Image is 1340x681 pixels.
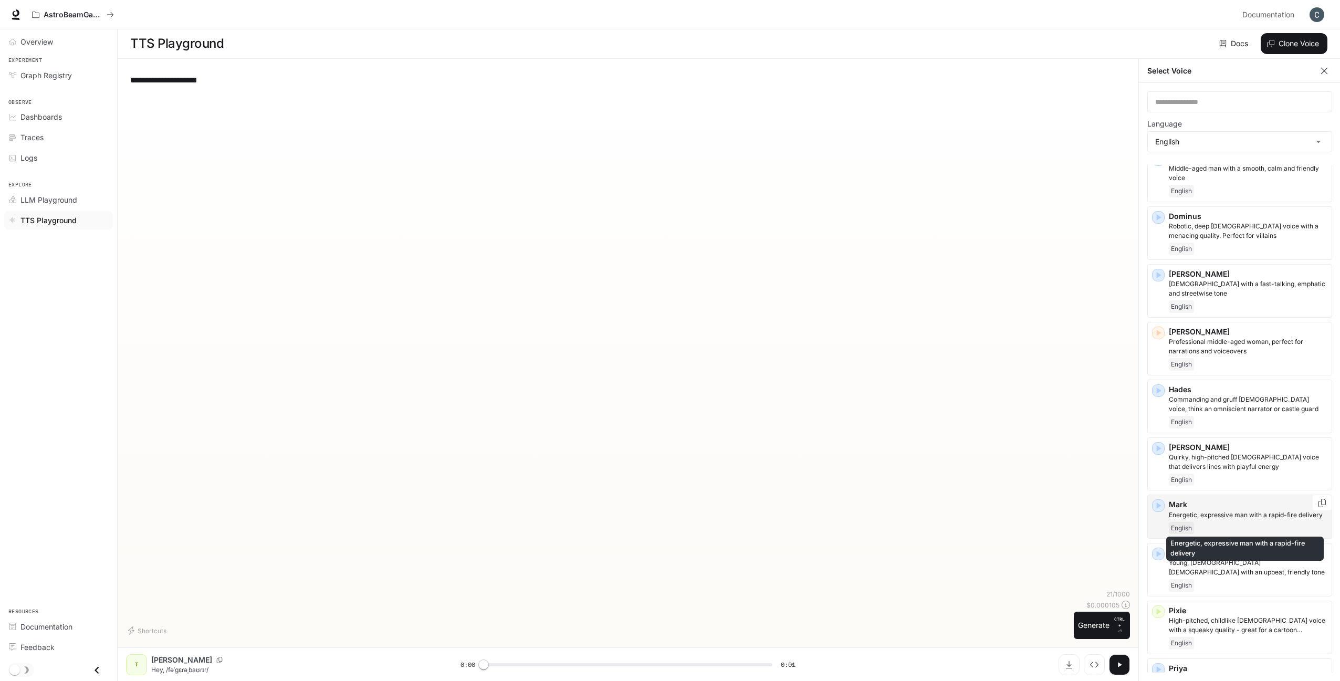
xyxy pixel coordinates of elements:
[1169,416,1194,428] span: English
[460,659,475,670] span: 0:00
[1166,537,1324,561] div: Energetic, expressive man with a rapid-fire delivery
[1169,474,1194,486] span: English
[1169,300,1194,313] span: English
[9,664,20,675] span: Dark mode toggle
[20,621,72,632] span: Documentation
[1310,7,1324,22] img: User avatar
[126,622,171,639] button: Shortcuts
[1086,601,1119,610] p: $ 0.000105
[4,33,113,51] a: Overview
[1074,612,1130,639] button: GenerateCTRL +⏎
[1169,558,1327,577] p: Young, British female with an upbeat, friendly tone
[1169,499,1327,510] p: Mark
[212,657,227,663] button: Copy Voice ID
[1106,590,1130,599] p: 21 / 1000
[20,194,77,205] span: LLM Playground
[4,638,113,656] a: Feedback
[1169,510,1327,520] p: Energetic, expressive man with a rapid-fire delivery
[1169,605,1327,616] p: Pixie
[1169,395,1327,414] p: Commanding and gruff male voice, think an omniscient narrator or castle guard
[1169,222,1327,240] p: Robotic, deep male voice with a menacing quality. Perfect for villains
[1169,384,1327,395] p: Hades
[4,108,113,126] a: Dashboards
[1169,243,1194,255] span: English
[1238,4,1302,25] a: Documentation
[128,656,145,673] div: T
[20,111,62,122] span: Dashboards
[20,152,37,163] span: Logs
[20,642,55,653] span: Feedback
[1169,442,1327,453] p: [PERSON_NAME]
[1317,499,1327,507] button: Copy Voice ID
[1059,654,1080,675] button: Download audio
[4,211,113,229] a: TTS Playground
[20,132,44,143] span: Traces
[20,36,53,47] span: Overview
[1169,337,1327,356] p: Professional middle-aged woman, perfect for narrations and voiceovers
[1306,4,1327,25] button: User avatar
[1169,269,1327,279] p: [PERSON_NAME]
[1169,616,1327,635] p: High-pitched, childlike female voice with a squeaky quality - great for a cartoon character
[1169,637,1194,649] span: English
[1242,8,1294,22] span: Documentation
[1169,164,1327,183] p: Middle-aged man with a smooth, calm and friendly voice
[1169,579,1194,592] span: English
[4,149,113,167] a: Logs
[44,11,102,19] p: AstroBeamGame
[130,33,224,54] h1: TTS Playground
[1169,279,1327,298] p: Male with a fast-talking, emphatic and streetwise tone
[1169,663,1327,674] p: Priya
[1169,358,1194,371] span: English
[1261,33,1327,54] button: Clone Voice
[1169,327,1327,337] p: [PERSON_NAME]
[1169,453,1327,472] p: Quirky, high-pitched female voice that delivers lines with playful energy
[27,4,119,25] button: All workspaces
[781,659,795,670] span: 0:01
[1217,33,1252,54] a: Docs
[85,659,109,681] button: Close drawer
[1169,185,1194,197] span: English
[1148,132,1332,152] div: English
[151,655,212,665] p: [PERSON_NAME]
[4,191,113,209] a: LLM Playground
[1147,120,1182,128] p: Language
[4,66,113,85] a: Graph Registry
[1114,616,1126,628] p: CTRL +
[20,70,72,81] span: Graph Registry
[20,215,77,226] span: TTS Playground
[4,617,113,636] a: Documentation
[151,665,435,674] p: Hey, /fəˈɡɛɾəˌbaʊɾɪɾ/
[1169,522,1194,535] span: English
[1084,654,1105,675] button: Inspect
[1114,616,1126,635] p: ⏎
[4,128,113,146] a: Traces
[1169,211,1327,222] p: Dominus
